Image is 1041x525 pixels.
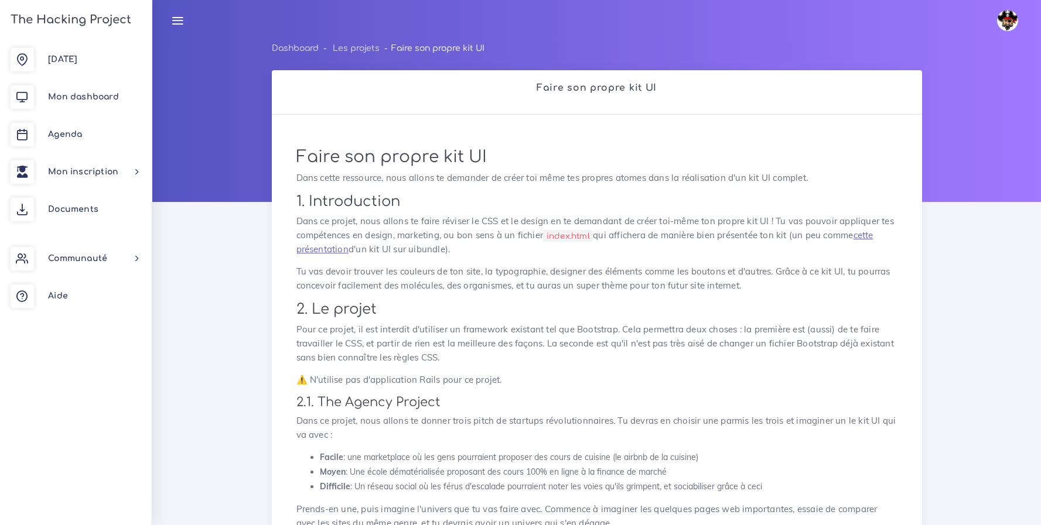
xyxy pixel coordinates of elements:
[997,10,1018,31] img: avatar
[320,465,897,479] li: : Une école dématérialisée proposant des cours 100% en ligne à la finance de marché
[296,193,897,210] h2: 1. Introduction
[320,452,343,462] strong: Facile
[543,230,593,242] code: index.html
[320,450,897,465] li: : une marketplace où les gens pourraient proposer des cours de cuisine (le airbnb de la cuisine)
[7,13,131,26] h3: The Hacking Project
[48,55,77,64] span: [DATE]
[296,171,897,185] p: Dans cette ressource, nous allons te demander de créer toi même tes propres atomes dans la réalis...
[48,254,107,263] span: Communauté
[48,92,119,101] span: Mon dashboard
[320,481,350,492] strong: Difficile
[48,291,68,300] span: Aide
[296,147,897,167] h1: Faire son propre kit UI
[380,41,484,56] li: Faire son propre kit UI
[296,265,897,293] p: Tu vas devoir trouver les couleurs de ton site, la typographie, designer des éléments comme les b...
[333,44,380,53] a: Les projets
[296,214,897,256] p: Dans ce projet, nous allons te faire réviser le CSS et le design en te demandant de créer toi-mêm...
[296,395,897,410] h3: 2.1. The Agency Project
[48,130,82,139] span: Agenda
[284,83,910,94] h2: Faire son propre kit UI
[296,414,897,442] p: Dans ce projet, nous allons te donner trois pitch de startups révolutionnaires. Tu devras en choi...
[320,479,897,494] li: : Un réseau social où les férus d'escalade pourraient noter les voies qu'ils grimpent, et sociabi...
[296,301,897,318] h2: 2. Le projet
[48,205,98,214] span: Documents
[272,44,319,53] a: Dashboard
[48,167,118,176] span: Mon inscription
[320,466,346,477] strong: Moyen
[296,373,897,387] p: ⚠️ N'utilise pas d'application Rails pour ce projet.
[296,322,897,365] p: Pour ce projet, il est interdit d'utiliser un framework existant tel que Bootstrap. Cela permettr...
